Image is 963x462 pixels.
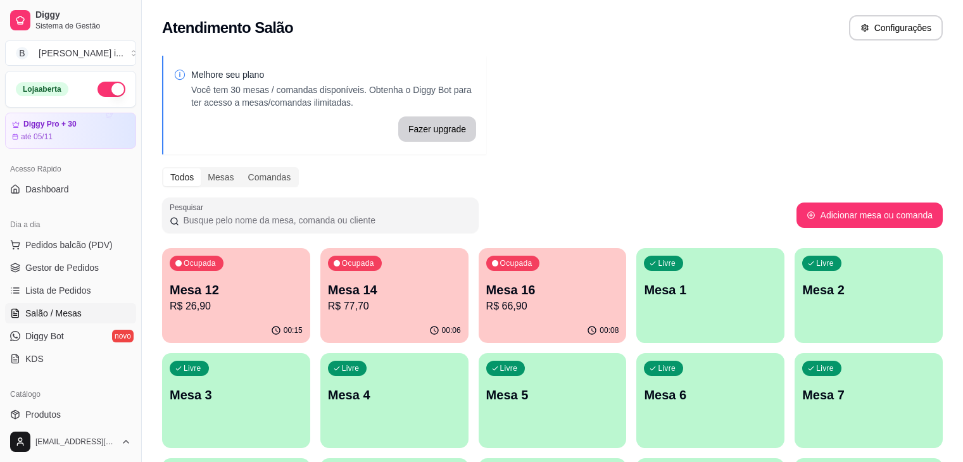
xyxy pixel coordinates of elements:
[35,9,131,21] span: Diggy
[5,258,136,278] a: Gestor de Pedidos
[162,353,310,448] button: LivreMesa 3
[5,404,136,425] a: Produtos
[795,353,943,448] button: LivreMesa 7
[486,299,619,314] p: R$ 66,90
[5,179,136,199] a: Dashboard
[5,326,136,346] a: Diggy Botnovo
[5,303,136,323] a: Salão / Mesas
[25,183,69,196] span: Dashboard
[600,325,619,335] p: 00:08
[658,258,676,268] p: Livre
[162,248,310,343] button: OcupadaMesa 12R$ 26,9000:15
[328,299,461,314] p: R$ 77,70
[25,408,61,421] span: Produtos
[328,386,461,404] p: Mesa 4
[5,215,136,235] div: Dia a dia
[500,363,518,373] p: Livre
[179,214,471,227] input: Pesquisar
[5,280,136,301] a: Lista de Pedidos
[35,21,131,31] span: Sistema de Gestão
[21,132,53,142] article: até 05/11
[35,437,116,447] span: [EMAIL_ADDRESS][DOMAIN_NAME]
[170,281,303,299] p: Mesa 12
[5,384,136,404] div: Catálogo
[16,82,68,96] div: Loja aberta
[23,120,77,129] article: Diggy Pro + 30
[5,427,136,457] button: [EMAIL_ADDRESS][DOMAIN_NAME]
[25,353,44,365] span: KDS
[284,325,303,335] p: 00:15
[98,82,125,97] button: Alterar Status
[25,239,113,251] span: Pedidos balcão (PDV)
[802,281,935,299] p: Mesa 2
[320,353,469,448] button: LivreMesa 4
[644,281,777,299] p: Mesa 1
[486,281,619,299] p: Mesa 16
[795,248,943,343] button: LivreMesa 2
[816,363,834,373] p: Livre
[500,258,532,268] p: Ocupada
[442,325,461,335] p: 00:06
[5,159,136,179] div: Acesso Rápido
[241,168,298,186] div: Comandas
[170,202,208,213] label: Pesquisar
[479,248,627,343] button: OcupadaMesa 16R$ 66,9000:08
[802,386,935,404] p: Mesa 7
[5,41,136,66] button: Select a team
[398,116,476,142] button: Fazer upgrade
[201,168,241,186] div: Mesas
[184,363,201,373] p: Livre
[163,168,201,186] div: Todos
[162,18,293,38] h2: Atendimento Salão
[170,299,303,314] p: R$ 26,90
[658,363,676,373] p: Livre
[644,386,777,404] p: Mesa 6
[816,258,834,268] p: Livre
[328,281,461,299] p: Mesa 14
[191,68,476,81] p: Melhore seu plano
[25,307,82,320] span: Salão / Mesas
[16,47,28,59] span: B
[636,353,784,448] button: LivreMesa 6
[25,330,64,342] span: Diggy Bot
[320,248,469,343] button: OcupadaMesa 14R$ 77,7000:06
[796,203,943,228] button: Adicionar mesa ou comanda
[5,5,136,35] a: DiggySistema de Gestão
[25,284,91,297] span: Lista de Pedidos
[170,386,303,404] p: Mesa 3
[191,84,476,109] p: Você tem 30 mesas / comandas disponíveis. Obtenha o Diggy Bot para ter acesso a mesas/comandas il...
[184,258,216,268] p: Ocupada
[486,386,619,404] p: Mesa 5
[479,353,627,448] button: LivreMesa 5
[5,113,136,149] a: Diggy Pro + 30até 05/11
[25,261,99,274] span: Gestor de Pedidos
[636,248,784,343] button: LivreMesa 1
[5,235,136,255] button: Pedidos balcão (PDV)
[39,47,123,59] div: [PERSON_NAME] i ...
[342,363,360,373] p: Livre
[5,349,136,369] a: KDS
[849,15,943,41] button: Configurações
[342,258,374,268] p: Ocupada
